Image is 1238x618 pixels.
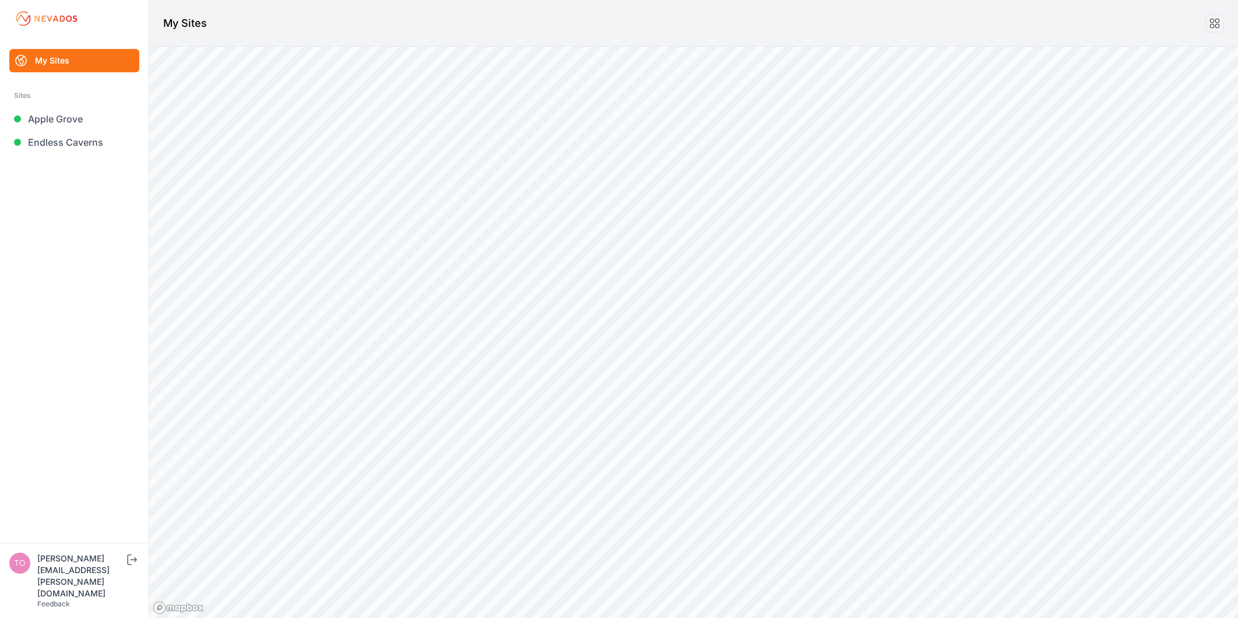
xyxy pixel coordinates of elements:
[14,89,135,103] div: Sites
[37,553,125,599] div: [PERSON_NAME][EMAIL_ADDRESS][PERSON_NAME][DOMAIN_NAME]
[9,107,139,131] a: Apple Grove
[14,9,79,28] img: Nevados
[9,131,139,154] a: Endless Caverns
[9,49,139,72] a: My Sites
[149,47,1238,618] canvas: Map
[9,553,30,574] img: tomasz.barcz@energix-group.com
[37,599,70,608] a: Feedback
[163,15,207,31] h1: My Sites
[153,601,204,615] a: Mapbox logo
